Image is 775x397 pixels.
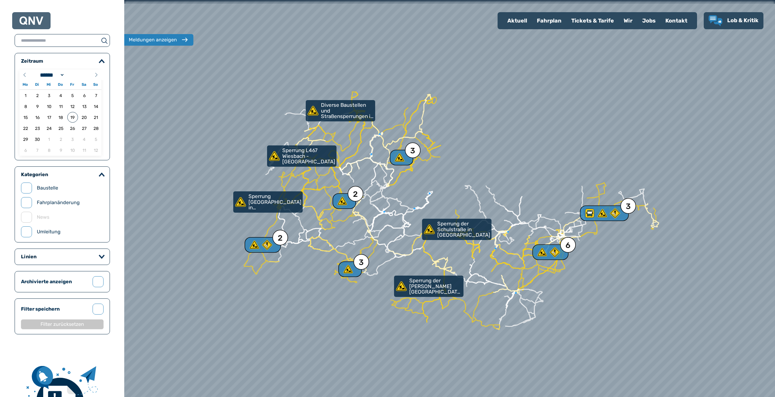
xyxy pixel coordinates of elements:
span: 09.10.2025 [55,145,66,155]
div: 3 [589,208,619,218]
div: Sperrung [GEOGRAPHIC_DATA] in [GEOGRAPHIC_DATA] [233,191,300,213]
span: 07.10.2025 [32,145,43,155]
a: QNV Logo [19,15,43,27]
span: 27.09.2025 [79,123,90,134]
a: Tickets & Tarife [566,13,619,29]
a: Sperrung [GEOGRAPHIC_DATA] in [GEOGRAPHIC_DATA] [233,191,303,213]
div: 3 [359,259,364,266]
span: 06.10.2025 [20,145,31,155]
span: Mo [19,83,31,87]
button: Meldungen anzeigen [123,34,193,46]
span: 05.09.2025 [67,90,78,101]
div: 3 [394,153,408,162]
label: Umleitung [37,228,61,235]
a: Sperrung der [PERSON_NAME][GEOGRAPHIC_DATA] in [GEOGRAPHIC_DATA] [394,276,463,297]
legend: Zeitraum [21,58,43,64]
label: Fahrplanänderung [37,199,80,206]
span: 10.09.2025 [44,101,55,112]
span: 28.09.2025 [91,123,101,134]
span: 01.09.2025 [20,90,31,101]
span: 16.09.2025 [32,112,43,123]
select: Month [38,72,65,78]
span: 09.09.2025 [32,101,43,112]
div: 2 [278,234,283,242]
span: 30.09.2025 [32,134,43,145]
a: Fahrplan [532,13,566,29]
span: Mi [43,83,55,87]
span: 18.09.2025 [55,112,66,123]
div: 3 [410,147,415,155]
a: Diverse Baustellen und Straßensperrungen in [GEOGRAPHIC_DATA] [306,100,375,121]
span: 15.09.2025 [20,112,31,123]
span: 11.09.2025 [55,101,66,112]
a: Aktuell [502,13,532,29]
a: Wir [619,13,637,29]
span: 14.09.2025 [91,101,101,112]
span: Fr [66,83,78,87]
button: suchen [99,37,110,44]
span: 12.10.2025 [91,145,101,155]
div: 3 [343,264,357,274]
a: Jobs [637,13,661,29]
span: 03.09.2025 [44,90,55,101]
span: So [90,83,101,87]
span: 05.10.2025 [91,134,101,145]
div: Meldungen anzeigen [129,36,177,44]
label: News [37,214,49,221]
span: 21.09.2025 [91,112,101,123]
span: 22.09.2025 [20,123,31,134]
span: 01.10.2025 [44,134,55,145]
span: Sa [78,83,90,87]
span: 17.09.2025 [44,112,55,123]
span: 08.09.2025 [20,101,31,112]
span: 07.09.2025 [91,90,101,101]
label: Archivierte anzeigen [21,278,88,285]
label: Filter speichern [21,305,88,313]
span: 26.09.2025 [67,123,78,134]
span: 12.09.2025 [67,101,78,112]
p: Sperrung der Schulstraße in [GEOGRAPHIC_DATA] [437,221,490,238]
span: 08.10.2025 [44,145,55,155]
div: Sperrung L467 Wiesbach - [GEOGRAPHIC_DATA] [267,145,334,167]
span: 25.09.2025 [55,123,66,134]
span: 11.10.2025 [79,145,90,155]
span: 13.09.2025 [79,101,90,112]
span: 04.09.2025 [55,90,66,101]
a: Sperrung der Schulstraße in [GEOGRAPHIC_DATA] [422,219,491,240]
div: 2 [337,196,351,206]
p: Diverse Baustellen und Straßensperrungen in [GEOGRAPHIC_DATA] [321,102,374,119]
p: Sperrung L467 Wiesbach - [GEOGRAPHIC_DATA] [282,148,335,165]
input: Year [65,72,86,78]
span: 29.09.2025 [20,134,31,145]
span: 02.10.2025 [55,134,66,145]
label: Baustelle [37,184,58,192]
span: 10.10.2025 [67,145,78,155]
div: 6 [539,247,561,257]
div: 3 [626,203,631,211]
span: 04.10.2025 [79,134,90,145]
span: Lob & Kritik [727,17,759,24]
div: Diverse Baustellen und Straßensperrungen in [GEOGRAPHIC_DATA] [306,100,373,121]
a: Lob & Kritik [709,15,759,26]
a: Sperrung L467 Wiesbach - [GEOGRAPHIC_DATA] [267,145,336,167]
div: Sperrung der Schulstraße in [GEOGRAPHIC_DATA] [422,219,489,240]
div: 6 [565,242,570,249]
img: QNV Logo [19,16,43,25]
span: 02.09.2025 [32,90,43,101]
legend: Linien [21,254,37,260]
span: Di [31,83,43,87]
p: Sperrung der [PERSON_NAME][GEOGRAPHIC_DATA] in [GEOGRAPHIC_DATA] [409,278,462,295]
div: 2 [353,190,358,198]
span: 06.09.2025 [79,90,90,101]
div: Sperrung der [PERSON_NAME][GEOGRAPHIC_DATA] in [GEOGRAPHIC_DATA] [394,276,461,297]
p: Sperrung [GEOGRAPHIC_DATA] in [GEOGRAPHIC_DATA] [248,193,301,211]
a: Kontakt [661,13,692,29]
div: 2 [251,240,273,250]
span: 03.10.2025 [67,134,78,145]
